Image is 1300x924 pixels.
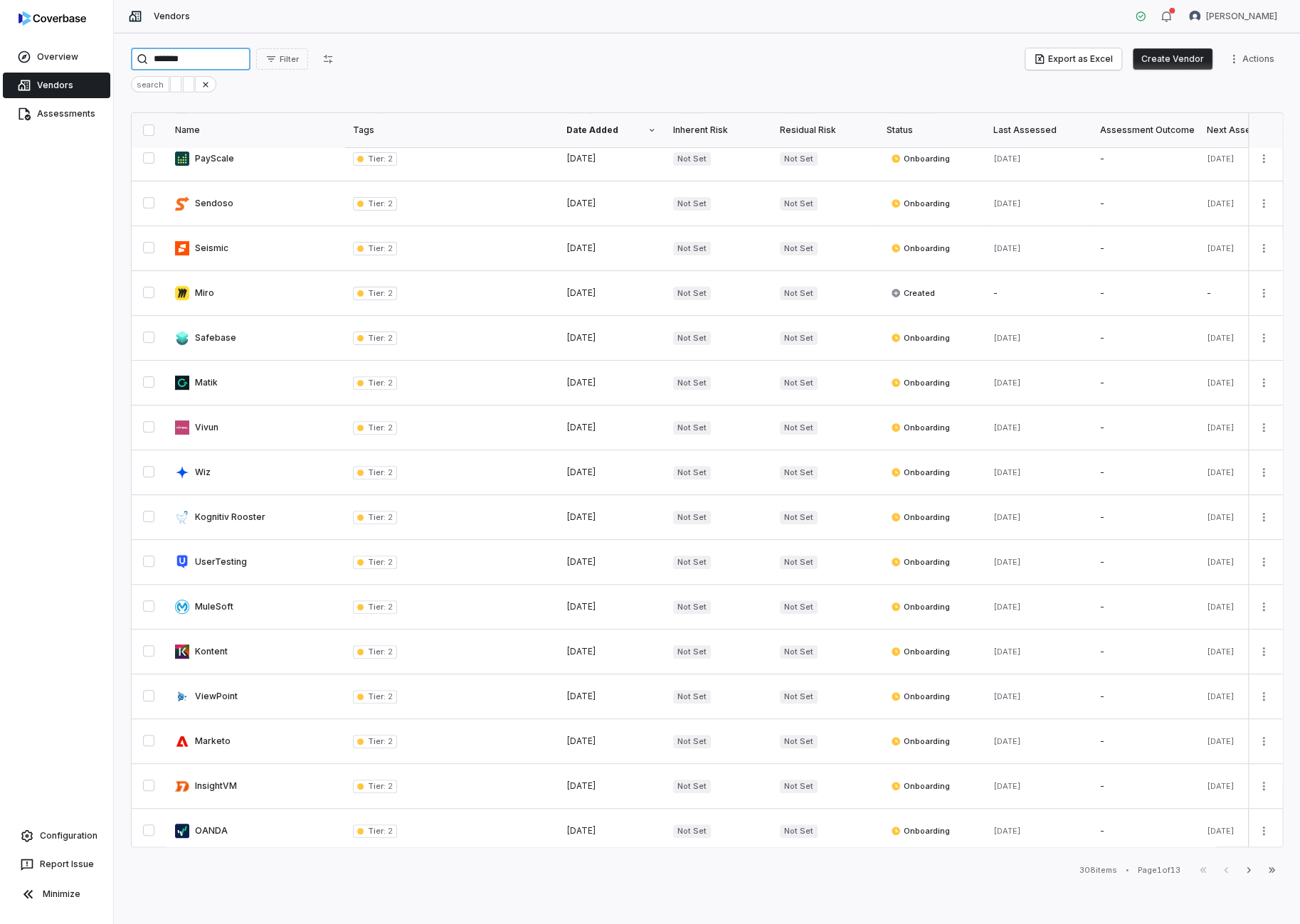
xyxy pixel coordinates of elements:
span: Not Set [673,824,711,838]
div: search [131,76,169,92]
span: Onboarding [891,780,950,792]
span: Onboarding [891,153,950,164]
span: Onboarding [891,332,950,344]
span: [DATE] [566,287,596,298]
span: Onboarding [891,467,950,478]
span: Not Set [673,780,711,793]
span: 2 [386,557,393,567]
span: Tier : [368,512,386,522]
span: Not Set [780,421,818,435]
td: - [1092,316,1198,361]
td: - [1092,719,1198,764]
div: Tags [353,124,549,136]
span: Report Issue [40,859,94,870]
span: Tier : [368,378,386,388]
div: Date Added [566,124,656,136]
button: More actions [1252,551,1275,573]
span: [DATE] [993,691,1021,701]
span: [DATE] [993,467,1021,477]
span: Assessments [37,108,95,120]
button: More actions [1252,193,1275,214]
button: Create Vendor [1133,48,1212,70]
span: [DATE] [566,467,596,477]
div: Assessment Outcome [1100,124,1190,136]
span: [DATE] [1207,691,1235,701]
td: - [1092,405,1198,450]
button: More actions [1252,775,1275,797]
td: - [1092,630,1198,674]
td: - [1092,226,1198,271]
span: Not Set [780,690,818,703]
span: Not Set [673,287,711,300]
td: - [1092,764,1198,809]
span: 2 [386,736,393,746]
span: 2 [386,602,393,612]
span: Not Set [780,645,818,659]
span: [DATE] [1207,781,1235,791]
span: Not Set [673,735,711,748]
button: More actions [1252,282,1275,304]
button: Export as Excel [1025,48,1121,70]
span: Not Set [673,466,711,479]
span: Tier : [368,198,386,208]
span: [DATE] [993,512,1021,522]
span: Not Set [673,600,711,614]
span: Not Set [673,556,711,569]
span: Created [891,287,935,299]
td: - [985,271,1092,316]
span: 2 [386,198,393,208]
span: [DATE] [993,826,1021,836]
button: Yuni Shin avatar[PERSON_NAME] [1180,6,1286,27]
span: [DATE] [566,780,596,791]
span: Not Set [780,511,818,524]
span: Onboarding [891,377,950,388]
span: [DATE] [566,736,596,746]
span: Not Set [780,824,818,838]
div: Last Assessed [993,124,1083,136]
span: Not Set [780,197,818,211]
td: - [1092,540,1198,585]
span: Not Set [780,152,818,166]
span: Onboarding [891,601,950,612]
span: Overview [37,51,78,63]
span: Not Set [780,556,818,569]
span: [DATE] [566,691,596,701]
span: Tier : [368,467,386,477]
span: [DATE] [993,602,1021,612]
span: Tier : [368,423,386,432]
span: Tier : [368,602,386,612]
span: Onboarding [891,691,950,702]
span: Not Set [780,600,818,614]
span: 2 [386,378,393,388]
span: Onboarding [891,556,950,568]
button: More actions [1252,686,1275,707]
span: Onboarding [891,243,950,254]
span: [DATE] [1207,512,1235,522]
span: Onboarding [891,422,950,433]
td: - [1092,361,1198,405]
td: - [1092,674,1198,719]
span: 2 [386,512,393,522]
span: [DATE] [566,601,596,612]
span: [DATE] [1207,647,1235,657]
span: Not Set [673,242,711,255]
span: 2 [386,154,393,164]
div: Inherent Risk [673,124,763,136]
span: Not Set [673,331,711,345]
div: Residual Risk [780,124,870,136]
span: 2 [386,243,393,253]
span: 2 [386,288,393,298]
span: [DATE] [1207,736,1235,746]
span: Not Set [673,421,711,435]
span: [DATE] [993,781,1021,791]
span: [DATE] [1207,154,1235,164]
span: Onboarding [891,736,950,747]
button: Filter [256,48,308,70]
span: 2 [386,423,393,432]
span: 2 [386,691,393,701]
span: [DATE] [1207,243,1235,253]
span: 2 [386,647,393,657]
img: Yuni Shin avatar [1189,11,1200,22]
button: More actions [1252,148,1275,169]
span: Tier : [368,781,386,791]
